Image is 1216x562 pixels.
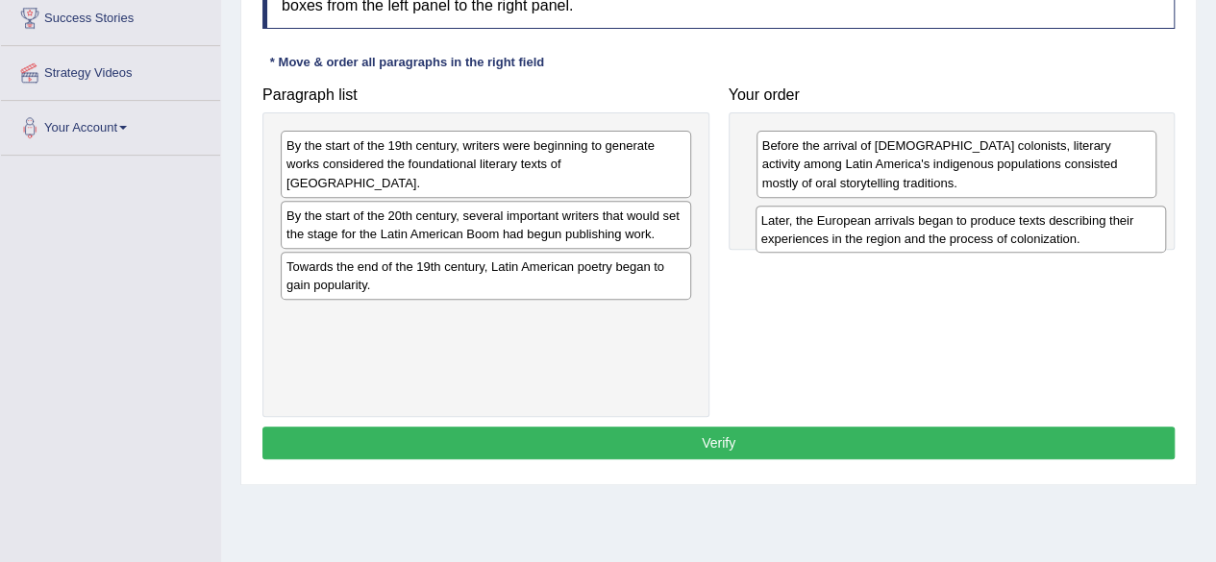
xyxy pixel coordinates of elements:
[281,201,691,249] div: By the start of the 20th century, several important writers that would set the stage for the Lati...
[1,101,220,149] a: Your Account
[281,252,691,300] div: Towards the end of the 19th century, Latin American poetry began to gain popularity.
[729,86,1176,104] h4: Your order
[1,46,220,94] a: Strategy Videos
[262,427,1175,459] button: Verify
[262,86,709,104] h4: Paragraph list
[281,131,691,197] div: By the start of the 19th century, writers were beginning to generate works considered the foundat...
[757,131,1157,197] div: Before the arrival of [DEMOGRAPHIC_DATA] colonists, literary activity among Latin America's indig...
[262,53,552,71] div: * Move & order all paragraphs in the right field
[756,206,1166,254] div: Later, the European arrivals began to produce texts describing their experiences in the region an...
